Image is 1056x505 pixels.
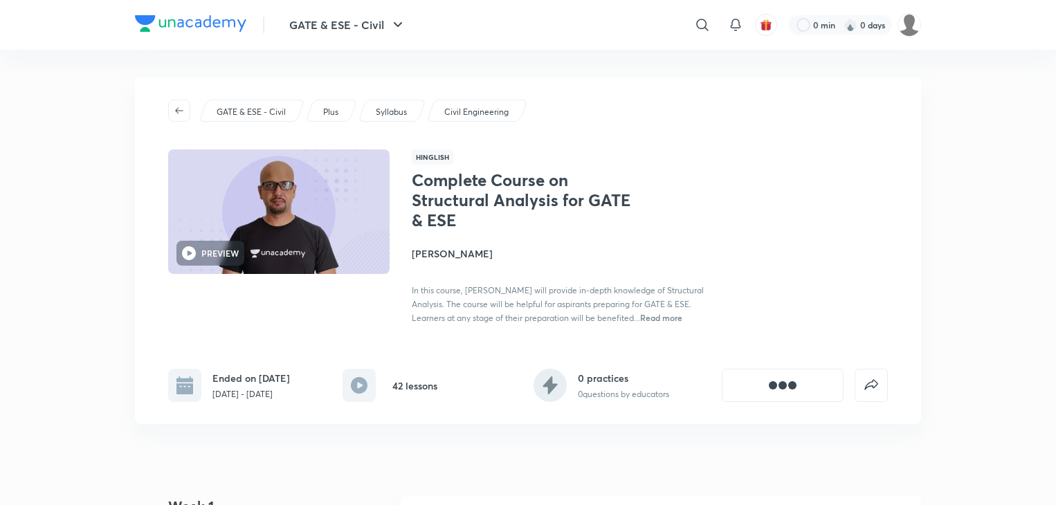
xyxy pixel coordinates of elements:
[376,106,407,118] p: Syllabus
[215,106,289,118] a: GATE & ESE - Civil
[323,106,338,118] p: Plus
[201,247,239,259] h6: PREVIEW
[374,106,410,118] a: Syllabus
[212,388,290,401] p: [DATE] - [DATE]
[412,246,722,261] h4: [PERSON_NAME]
[212,371,290,385] h6: Ended on [DATE]
[755,14,777,36] button: avatar
[760,19,772,31] img: avatar
[281,11,415,39] button: GATE & ESE - Civil
[217,106,286,118] p: GATE & ESE - Civil
[412,170,638,230] h1: Complete Course on Structural Analysis for GATE & ESE
[578,371,669,385] h6: 0 practices
[321,106,341,118] a: Plus
[442,106,511,118] a: Civil Engineering
[578,388,669,401] p: 0 questions by educators
[844,18,857,32] img: streak
[135,15,246,35] a: Company Logo
[898,13,921,37] img: Anjali kumari
[166,148,392,275] img: Thumbnail
[392,378,437,393] h6: 42 lessons
[412,149,453,165] span: Hinglish
[412,285,704,323] span: In this course, [PERSON_NAME] will provide in-depth knowledge of Structural Analysis. The course ...
[135,15,246,32] img: Company Logo
[722,369,844,402] button: [object Object]
[640,312,682,323] span: Read more
[855,369,888,402] button: false
[444,106,509,118] p: Civil Engineering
